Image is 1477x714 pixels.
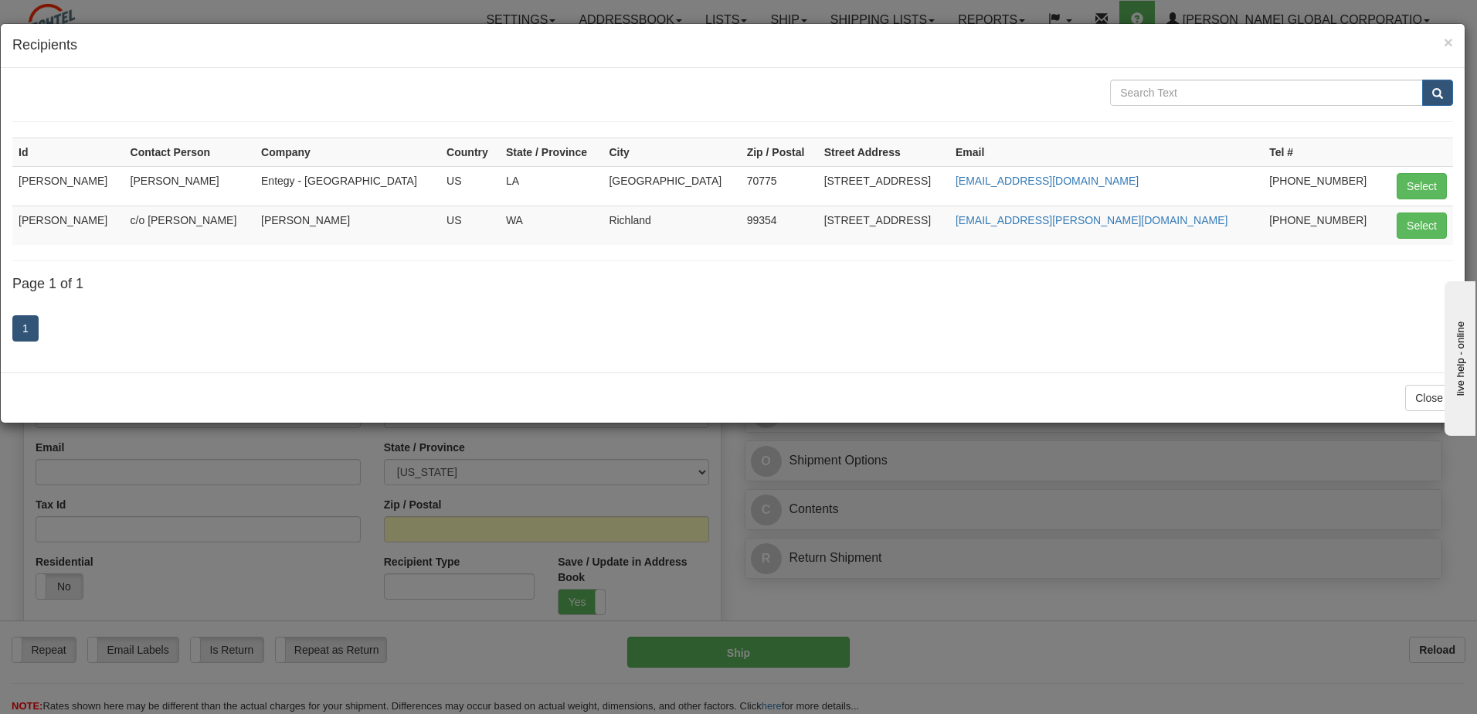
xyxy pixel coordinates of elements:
button: Select [1397,212,1447,239]
span: × [1444,33,1453,51]
td: Richland [603,206,740,245]
th: Street Address [818,138,949,166]
a: 1 [12,315,39,342]
th: Email [949,138,1263,166]
th: Zip / Postal [741,138,818,166]
td: US [440,166,500,206]
td: US [440,206,500,245]
th: Contact Person [124,138,255,166]
th: Country [440,138,500,166]
div: live help - online [12,13,143,25]
td: [PHONE_NUMBER] [1263,206,1384,245]
th: State / Province [500,138,603,166]
a: [EMAIL_ADDRESS][DOMAIN_NAME] [956,175,1139,187]
h4: Recipients [12,36,1453,56]
button: Select [1397,173,1447,199]
td: Entegy - [GEOGRAPHIC_DATA] [255,166,440,206]
th: Tel # [1263,138,1384,166]
button: Close [1444,34,1453,50]
th: Id [12,138,124,166]
td: c/o [PERSON_NAME] [124,206,255,245]
a: [EMAIL_ADDRESS][PERSON_NAME][DOMAIN_NAME] [956,214,1227,226]
td: WA [500,206,603,245]
td: [PERSON_NAME] [255,206,440,245]
th: Company [255,138,440,166]
td: [STREET_ADDRESS] [818,206,949,245]
input: Search Text [1110,80,1423,106]
iframe: chat widget [1441,278,1475,436]
h4: Page 1 of 1 [12,277,1453,292]
td: [STREET_ADDRESS] [818,166,949,206]
td: 99354 [741,206,818,245]
td: [PERSON_NAME] [12,166,124,206]
th: City [603,138,740,166]
td: [PERSON_NAME] [124,166,255,206]
td: [GEOGRAPHIC_DATA] [603,166,740,206]
td: 70775 [741,166,818,206]
td: LA [500,166,603,206]
td: [PERSON_NAME] [12,206,124,245]
td: [PHONE_NUMBER] [1263,166,1384,206]
button: Close [1405,385,1453,411]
